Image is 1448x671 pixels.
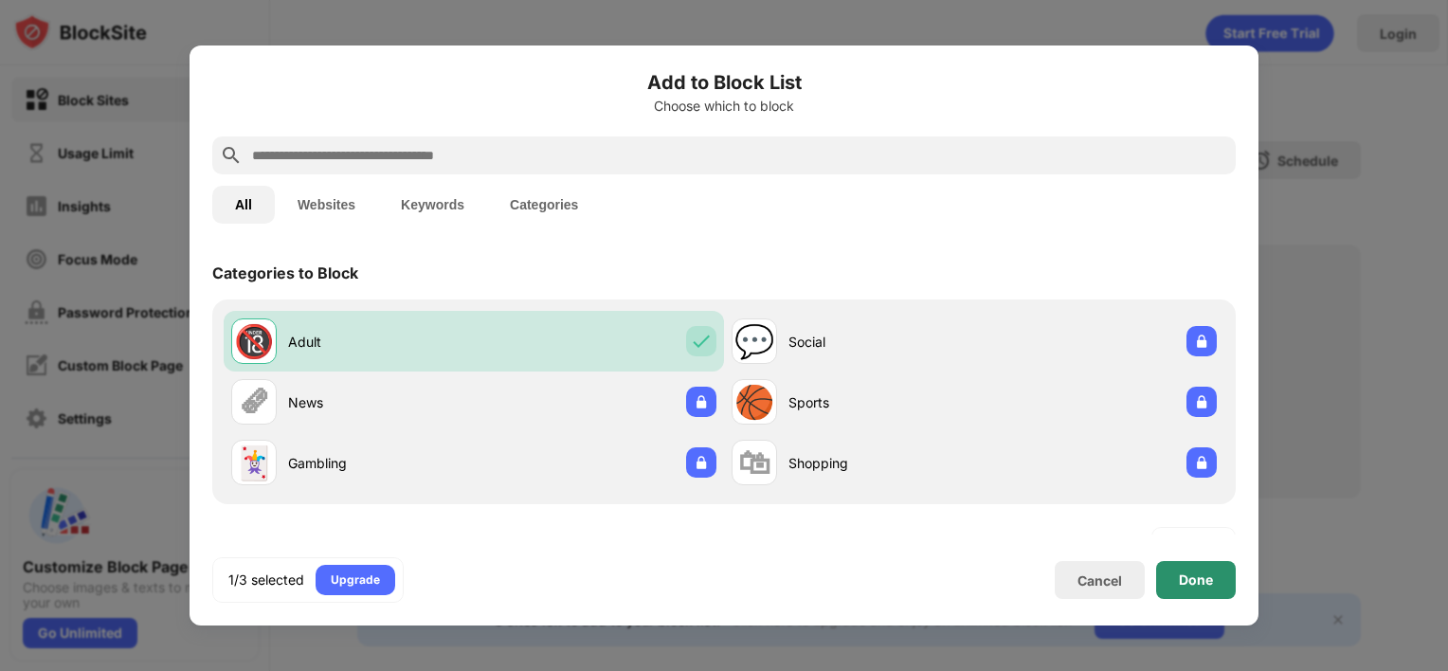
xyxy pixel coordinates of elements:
[234,322,274,361] div: 🔞
[212,186,275,224] button: All
[1167,533,1220,552] div: See more
[331,571,380,589] div: Upgrade
[212,68,1236,97] h6: Add to Block List
[734,383,774,422] div: 🏀
[788,453,974,473] div: Shopping
[1077,572,1122,589] div: Cancel
[1179,572,1213,588] div: Done
[288,332,474,352] div: Adult
[234,444,274,482] div: 🃏
[288,392,474,412] div: News
[788,392,974,412] div: Sports
[788,332,974,352] div: Social
[378,186,487,224] button: Keywords
[212,99,1236,114] div: Choose which to block
[228,571,304,589] div: 1/3 selected
[288,453,474,473] div: Gambling
[212,533,346,552] div: Websites to Block
[275,186,378,224] button: Websites
[220,144,243,167] img: search.svg
[238,383,270,422] div: 🗞
[734,322,774,361] div: 💬
[738,444,770,482] div: 🛍
[487,186,601,224] button: Categories
[212,263,358,282] div: Categories to Block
